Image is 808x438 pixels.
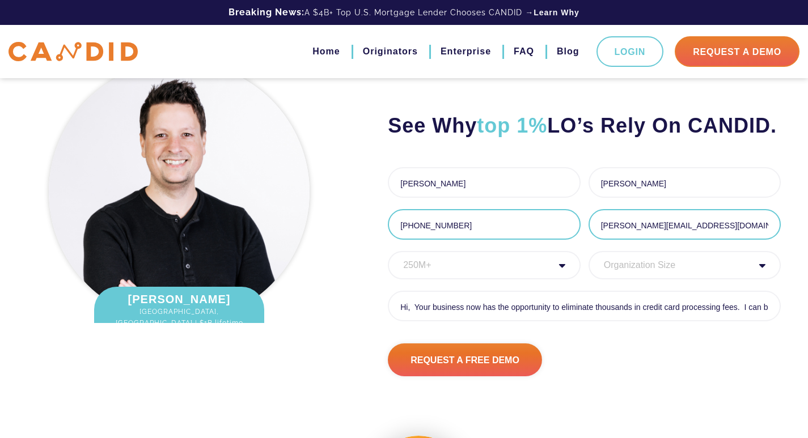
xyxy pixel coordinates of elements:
[597,36,664,67] a: Login
[557,42,579,61] a: Blog
[229,7,304,18] b: Breaking News:
[675,36,799,67] a: Request A Demo
[477,114,547,137] span: top 1%
[388,209,581,240] input: Phone *
[363,42,418,61] a: Originators
[312,42,340,61] a: Home
[105,306,253,340] span: [GEOGRAPHIC_DATA], [GEOGRAPHIC_DATA] | $1B lifetime fundings
[388,113,781,139] h2: See Why LO’s Rely On CANDID.
[388,291,781,321] input: Referred by
[514,42,534,61] a: FAQ
[388,167,581,198] input: First Name *
[94,287,264,346] div: [PERSON_NAME]
[388,343,542,376] input: Request A Free Demo
[534,7,579,18] a: Learn Why
[9,42,138,62] img: CANDID APP
[589,167,781,198] input: Last Name *
[441,42,491,61] a: Enterprise
[589,209,781,240] input: Email *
